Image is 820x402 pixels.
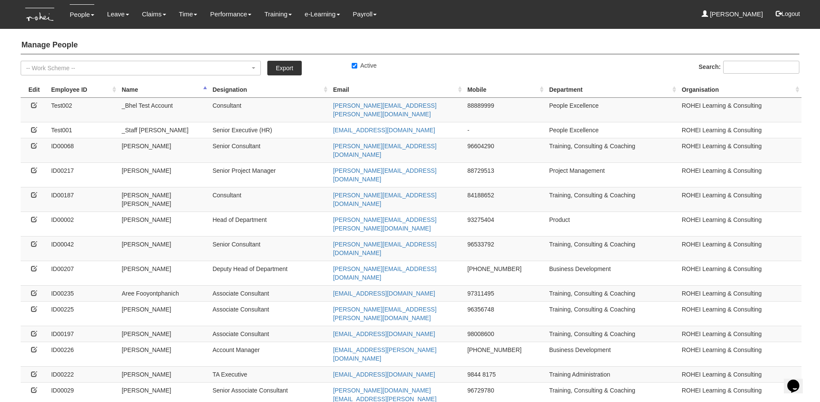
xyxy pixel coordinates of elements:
[333,346,436,362] a: [EMAIL_ADDRESS][PERSON_NAME][DOMAIN_NAME]
[546,326,678,342] td: Training, Consulting & Coaching
[21,82,48,98] th: Edit
[48,366,118,382] td: ID00222
[48,342,118,366] td: ID00226
[546,138,678,162] td: Training, Consulting & Coaching
[48,301,118,326] td: ID00225
[723,61,799,74] input: Search:
[464,285,546,301] td: 97311495
[209,301,330,326] td: Associate Consultant
[333,290,435,297] a: [EMAIL_ADDRESS][DOMAIN_NAME]
[546,285,678,301] td: Training, Consulting & Coaching
[464,366,546,382] td: 9844 8175
[21,61,261,75] button: -- Work Scheme --
[678,326,801,342] td: ROHEI Learning & Consulting
[464,326,546,342] td: 98008600
[48,97,118,122] td: Test002
[209,326,330,342] td: Associate Consultant
[305,4,340,24] a: e-Learning
[464,342,546,366] td: [PHONE_NUMBER]
[118,342,209,366] td: [PERSON_NAME]
[678,82,801,98] th: Organisation : activate to sort column ascending
[209,122,330,138] td: Senior Executive (HR)
[464,82,546,98] th: Mobile : activate to sort column ascending
[546,236,678,261] td: Training, Consulting & Coaching
[333,143,436,158] a: [PERSON_NAME][EMAIL_ADDRESS][DOMAIN_NAME]
[353,4,377,24] a: Payroll
[209,366,330,382] td: TA Executive
[179,4,198,24] a: Time
[21,37,800,54] h4: Manage People
[678,342,801,366] td: ROHEI Learning & Consulting
[118,301,209,326] td: [PERSON_NAME]
[118,162,209,187] td: [PERSON_NAME]
[118,285,209,301] td: Aree Fooyontphanich
[26,64,250,72] div: -- Work Scheme --
[546,261,678,285] td: Business Development
[48,212,118,236] td: ID00002
[209,82,330,98] th: Designation : activate to sort column ascending
[48,82,118,98] th: Employee ID: activate to sort column ascending
[48,236,118,261] td: ID00042
[209,187,330,212] td: Consultant
[48,138,118,162] td: ID00068
[699,61,799,74] label: Search:
[678,162,801,187] td: ROHEI Learning & Consulting
[678,138,801,162] td: ROHEI Learning & Consulting
[118,122,209,138] td: _Staff [PERSON_NAME]
[48,261,118,285] td: ID00207
[48,187,118,212] td: ID00187
[464,122,546,138] td: -
[333,167,436,183] a: [PERSON_NAME][EMAIL_ADDRESS][DOMAIN_NAME]
[678,236,801,261] td: ROHEI Learning & Consulting
[678,366,801,382] td: ROHEI Learning & Consulting
[333,127,435,134] a: [EMAIL_ADDRESS][DOMAIN_NAME]
[333,306,436,321] a: [PERSON_NAME][EMAIL_ADDRESS][PERSON_NAME][DOMAIN_NAME]
[210,4,251,24] a: Performance
[464,162,546,187] td: 88729513
[264,4,292,24] a: Training
[333,241,436,256] a: [PERSON_NAME][EMAIL_ADDRESS][DOMAIN_NAME]
[546,122,678,138] td: People Excellence
[118,261,209,285] td: [PERSON_NAME]
[678,285,801,301] td: ROHEI Learning & Consulting
[546,212,678,236] td: Product
[546,97,678,122] td: People Excellence
[209,212,330,236] td: Head of Department
[333,265,436,281] a: [PERSON_NAME][EMAIL_ADDRESS][DOMAIN_NAME]
[678,187,801,212] td: ROHEI Learning & Consulting
[702,4,763,24] a: [PERSON_NAME]
[464,301,546,326] td: 96356748
[678,301,801,326] td: ROHEI Learning & Consulting
[678,261,801,285] td: ROHEI Learning & Consulting
[352,63,357,69] input: Active
[48,162,118,187] td: ID00217
[546,342,678,366] td: Business Development
[330,82,464,98] th: Email : activate to sort column ascending
[333,216,436,232] a: [PERSON_NAME][EMAIL_ADDRESS][PERSON_NAME][DOMAIN_NAME]
[118,326,209,342] td: [PERSON_NAME]
[770,3,806,24] button: Logout
[464,236,546,261] td: 96533792
[678,212,801,236] td: ROHEI Learning & Consulting
[209,342,330,366] td: Account Manager
[48,326,118,342] td: ID00197
[118,236,209,261] td: [PERSON_NAME]
[546,82,678,98] th: Department : activate to sort column ascending
[464,97,546,122] td: 88889999
[546,187,678,212] td: Training, Consulting & Coaching
[352,61,377,70] label: Active
[678,122,801,138] td: ROHEI Learning & Consulting
[48,285,118,301] td: ID00235
[546,366,678,382] td: Training Administration
[546,301,678,326] td: Training, Consulting & Coaching
[118,82,209,98] th: Name : activate to sort column descending
[333,371,435,378] a: [EMAIL_ADDRESS][DOMAIN_NAME]
[70,4,94,25] a: People
[118,138,209,162] td: [PERSON_NAME]
[333,102,436,118] a: [PERSON_NAME][EMAIL_ADDRESS][PERSON_NAME][DOMAIN_NAME]
[209,236,330,261] td: Senior Consultant
[118,97,209,122] td: _Bhel Test Account
[267,61,302,75] a: Export
[209,261,330,285] td: Deputy Head of Department
[464,261,546,285] td: [PHONE_NUMBER]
